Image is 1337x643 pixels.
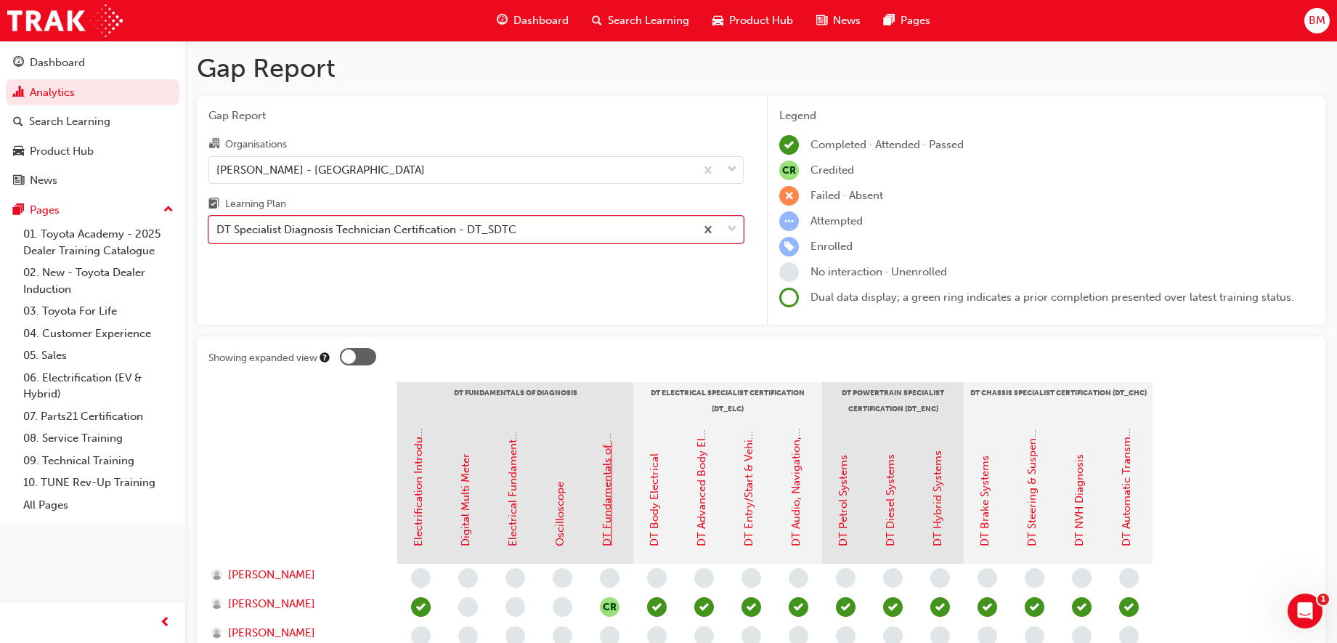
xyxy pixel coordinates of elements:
span: News [833,12,861,29]
span: learningRecordVerb_ATTEND-icon [1072,597,1092,617]
div: [PERSON_NAME] - [GEOGRAPHIC_DATA] [216,161,425,178]
span: Failed · Absent [810,189,883,202]
span: learningRecordVerb_ATTEND-icon [978,597,997,617]
a: DT Body Electrical [648,453,661,546]
span: Attempted [810,214,863,227]
a: Electrical Fundamentals [506,426,519,546]
span: learningRecordVerb_ATTEND-icon [789,597,808,617]
span: learningRecordVerb_ATTEND-icon [836,597,856,617]
span: search-icon [13,116,23,129]
span: learningRecordVerb_NONE-icon [930,568,950,588]
div: Learning Plan [225,197,286,211]
span: news-icon [13,174,24,187]
span: prev-icon [160,614,171,632]
div: Product Hub [30,143,94,160]
a: [PERSON_NAME] [211,567,383,583]
button: null-icon [600,597,619,617]
a: 09. Technical Training [17,450,179,472]
span: down-icon [727,161,737,179]
div: Organisations [225,137,287,152]
span: learningRecordVerb_ATTEND-icon [1119,597,1139,617]
a: 07. Parts21 Certification [17,405,179,428]
a: Electrification Introduction & Safety [412,368,425,546]
span: learningRecordVerb_ATTEND-icon [647,597,667,617]
div: DT Powertrain Specialist Certification (DT_ENC) [822,382,964,418]
span: guage-icon [13,57,24,70]
span: pages-icon [884,12,895,30]
span: news-icon [816,12,827,30]
a: 04. Customer Experience [17,323,179,345]
span: learningRecordVerb_NONE-icon [883,568,903,588]
span: learningRecordVerb_NONE-icon [1072,568,1092,588]
a: Trak [7,4,123,37]
span: learningRecordVerb_NONE-icon [505,568,525,588]
span: learningRecordVerb_NONE-icon [1119,568,1139,588]
span: learningRecordVerb_ENROLL-icon [779,237,799,256]
button: Pages [6,197,179,224]
span: Completed · Attended · Passed [810,138,964,151]
a: 03. Toyota For Life [17,300,179,323]
a: search-iconSearch Learning [580,6,701,36]
a: DT Audio, Navigation, SRS & Safety Systems [789,327,802,546]
a: 06. Electrification (EV & Hybrid) [17,367,179,405]
a: All Pages [17,494,179,517]
a: DT Hybrid Systems [931,450,944,546]
span: learningRecordVerb_ATTEMPT-icon [779,211,799,231]
a: guage-iconDashboard [485,6,580,36]
span: learningRecordVerb_NONE-icon [647,568,667,588]
a: DT Entry/Start & Vehicle Security Systems [742,337,755,546]
a: Analytics [6,79,179,106]
h1: Gap Report [197,52,1325,84]
span: learningRecordVerb_NONE-icon [779,262,799,282]
span: up-icon [163,201,174,219]
div: News [30,172,57,189]
span: learningRecordVerb_NONE-icon [789,568,808,588]
div: Showing expanded view [208,351,317,365]
span: null-icon [779,161,799,180]
a: Search Learning [6,108,179,135]
span: learningRecordVerb_NONE-icon [553,568,572,588]
div: Search Learning [29,113,110,130]
span: Pages [901,12,930,29]
span: learningRecordVerb_NONE-icon [600,568,619,588]
span: learningRecordVerb_NONE-icon [411,568,431,588]
a: Dashboard [6,49,179,76]
span: BM [1309,12,1325,29]
a: DT Diesel Systems [884,454,897,546]
span: learningRecordVerb_COMPLETE-icon [779,135,799,155]
a: DT Steering & Suspension Systems [1025,373,1039,546]
span: learningRecordVerb_NONE-icon [553,597,572,617]
a: DT Fundamentals of Diagnosis [601,392,614,546]
span: 1 [1317,594,1329,605]
a: Oscilloscope [553,482,566,546]
div: Pages [30,202,60,219]
div: DT Specialist Diagnosis Technician Certification - DT_SDTC [216,222,516,238]
a: 02. New - Toyota Dealer Induction [17,262,179,300]
span: Gap Report [208,108,744,124]
span: organisation-icon [208,138,219,151]
span: learningRecordVerb_ATTEND-icon [741,597,761,617]
a: DT NVH Diagnosis [1073,454,1086,546]
span: Credited [810,163,854,177]
span: [PERSON_NAME] [228,596,315,612]
span: chart-icon [13,86,24,100]
span: learningRecordVerb_NONE-icon [741,568,761,588]
button: BM [1304,8,1330,33]
span: pages-icon [13,204,24,217]
div: Dashboard [30,54,85,71]
span: learningRecordVerb_NONE-icon [505,597,525,617]
a: DT Petrol Systems [837,455,850,546]
span: learningRecordVerb_COMPLETE-icon [411,597,431,617]
span: learningRecordVerb_NONE-icon [978,568,997,588]
div: DT Electrical Specialist Certification (DT_ELC) [633,382,822,418]
div: DT Chassis Specialist Certification (DT_CHC) [964,382,1153,418]
span: [PERSON_NAME] [228,567,315,583]
a: Digital Multi Meter [459,453,472,546]
iframe: Intercom live chat [1288,594,1322,628]
a: [PERSON_NAME] [211,625,383,642]
span: guage-icon [497,12,508,30]
a: car-iconProduct Hub [701,6,805,36]
div: Tooltip anchor [318,351,331,364]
